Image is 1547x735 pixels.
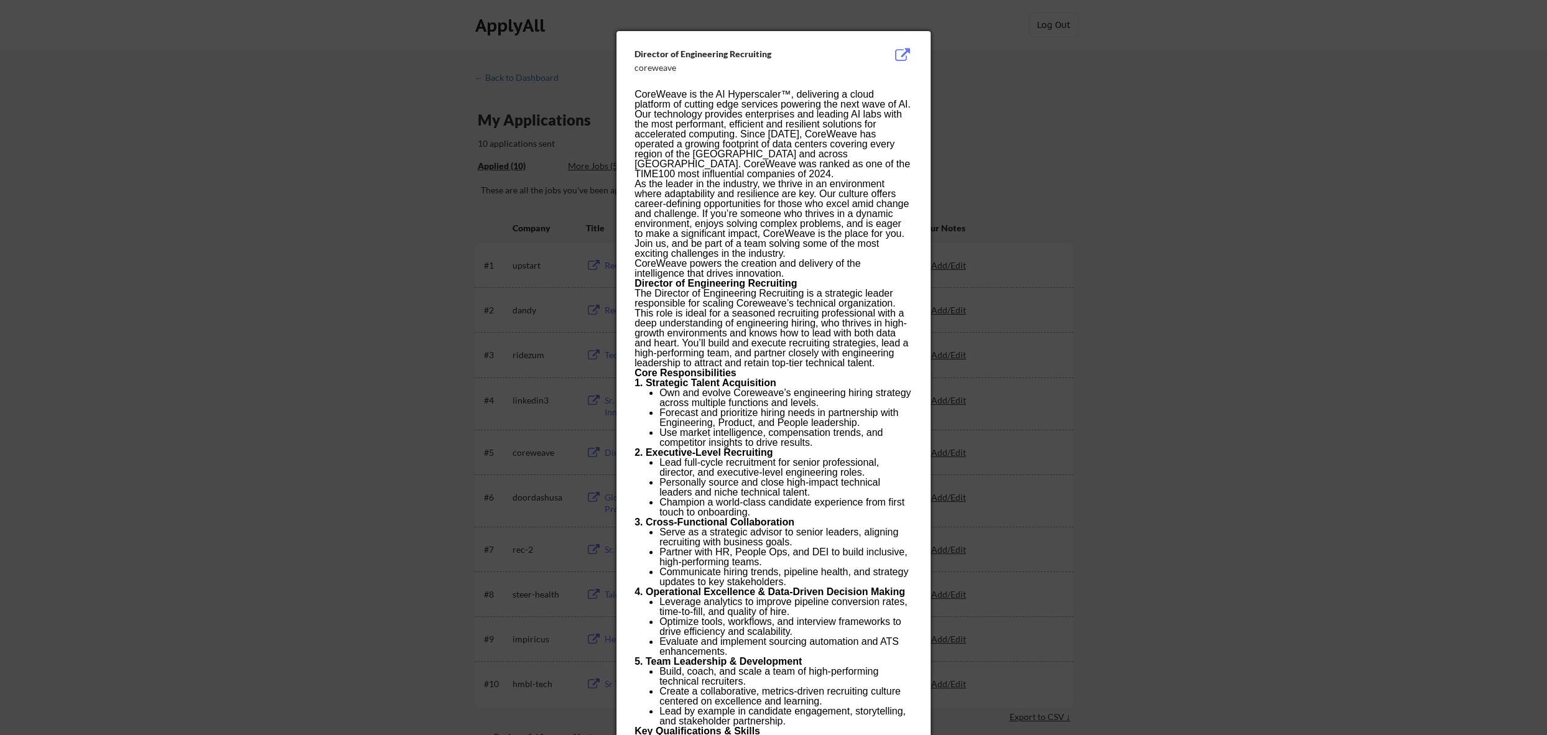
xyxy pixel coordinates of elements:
strong: 4. Operational Excellence & Data-Driven Decision Making [634,586,905,597]
p: Build, coach, and scale a team of high-performing technical recruiters. [659,667,912,686]
p: CoreWeave powers the creation and delivery of the intelligence that drives innovation. [634,259,912,279]
p: Own and evolve Coreweave’s engineering hiring strategy across multiple functions and levels. [659,388,912,408]
p: Evaluate and implement sourcing automation and ATS enhancements. [659,637,912,657]
div: Director of Engineering Recruiting [634,48,850,60]
div: coreweave [634,62,850,74]
strong: Core Responsibilities [634,367,736,378]
strong: Director of Engineering Recruiting [634,278,797,289]
p: CoreWeave is the AI Hyperscaler™, delivering a cloud platform of cutting edge services powering t... [634,90,912,179]
p: Champion a world-class candidate experience from first touch to onboarding. [659,497,912,517]
p: Leverage analytics to improve pipeline conversion rates, time-to-fill, and quality of hire. [659,597,912,617]
p: Serve as a strategic advisor to senior leaders, aligning recruiting with business goals. [659,527,912,547]
p: Lead by example in candidate engagement, storytelling, and stakeholder partnership. [659,706,912,726]
p: Optimize tools, workflows, and interview frameworks to drive efficiency and scalability. [659,617,912,637]
p: Create a collaborative, metrics-driven recruiting culture centered on excellence and learning. [659,686,912,706]
p: Lead full-cycle recruitment for senior professional, director, and executive-level engineering ro... [659,458,912,478]
p: Personally source and close high-impact technical leaders and niche technical talent. [659,478,912,497]
strong: 3. Cross-Functional Collaboration [634,517,794,527]
strong: 5. Team Leadership & Development [634,656,802,667]
p: As the leader in the industry, we thrive in an environment where adaptability and resilience are ... [634,179,912,259]
p: The Director of Engineering Recruiting is a strategic leader responsible for scaling Coreweave’s ... [634,289,912,368]
p: Use market intelligence, compensation trends, and competitor insights to drive results. [659,428,912,448]
strong: 2. Executive-Level Recruiting [634,447,773,458]
p: Communicate hiring trends, pipeline health, and strategy updates to key stakeholders. [659,567,912,587]
strong: 1. Strategic Talent Acquisition [634,377,776,388]
p: Partner with HR, People Ops, and DEI to build inclusive, high-performing teams. [659,547,912,567]
p: Forecast and prioritize hiring needs in partnership with Engineering, Product, and People leaders... [659,408,912,428]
